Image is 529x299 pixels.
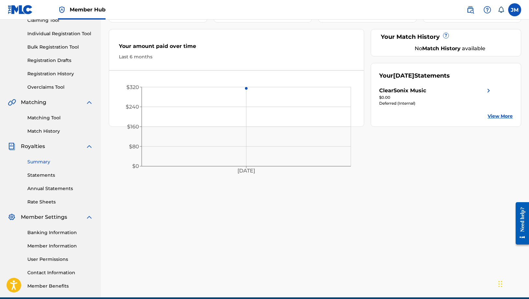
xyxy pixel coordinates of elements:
[119,53,354,60] div: Last 6 months
[379,95,493,100] div: $0.00
[498,274,502,294] div: Drag
[422,45,461,52] strong: Match History
[27,57,93,64] a: Registration Drafts
[27,199,93,205] a: Rate Sheets
[485,87,493,95] img: right chevron icon
[27,128,93,135] a: Match History
[127,124,139,130] tspan: $160
[27,283,93,290] a: Member Benefits
[58,6,66,14] img: Top Rightsholder
[8,213,16,221] img: Member Settings
[85,98,93,106] img: expand
[237,168,255,174] tspan: [DATE]
[443,33,449,38] span: ?
[85,213,93,221] img: expand
[27,229,93,236] a: Banking Information
[119,42,354,53] div: Your amount paid over time
[379,33,513,41] div: Your Match History
[21,213,67,221] span: Member Settings
[488,113,513,120] a: View More
[496,268,529,299] iframe: Chat Widget
[379,87,426,95] div: ClearSonix Music
[132,163,139,169] tspan: $0
[126,84,139,90] tspan: $320
[27,17,93,24] a: Claiming Tool
[8,5,33,14] img: MLC Logo
[464,3,477,16] a: Public Search
[508,3,521,16] div: User Menu
[379,87,493,106] a: ClearSonix Musicright chevron icon$0.00Deferred (Internal)
[481,3,494,16] div: Help
[511,197,529,249] iframe: Resource Center
[27,84,93,91] a: Overclaims Tool
[21,142,45,150] span: Royalties
[466,6,474,14] img: search
[379,100,493,106] div: Deferred (Internal)
[27,44,93,51] a: Bulk Registration Tool
[8,142,16,150] img: Royalties
[27,70,93,77] a: Registration History
[70,6,106,13] span: Member Hub
[393,72,414,79] span: [DATE]
[27,114,93,121] a: Matching Tool
[379,71,450,80] div: Your Statements
[27,269,93,276] a: Contact Information
[27,185,93,192] a: Annual Statements
[387,45,513,52] div: No available
[483,6,491,14] img: help
[85,142,93,150] img: expand
[21,98,46,106] span: Matching
[8,98,16,106] img: Matching
[27,172,93,179] a: Statements
[498,7,504,13] div: Notifications
[129,143,139,150] tspan: $80
[27,158,93,165] a: Summary
[27,256,93,263] a: User Permissions
[27,30,93,37] a: Individual Registration Tool
[27,243,93,249] a: Member Information
[126,104,139,110] tspan: $240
